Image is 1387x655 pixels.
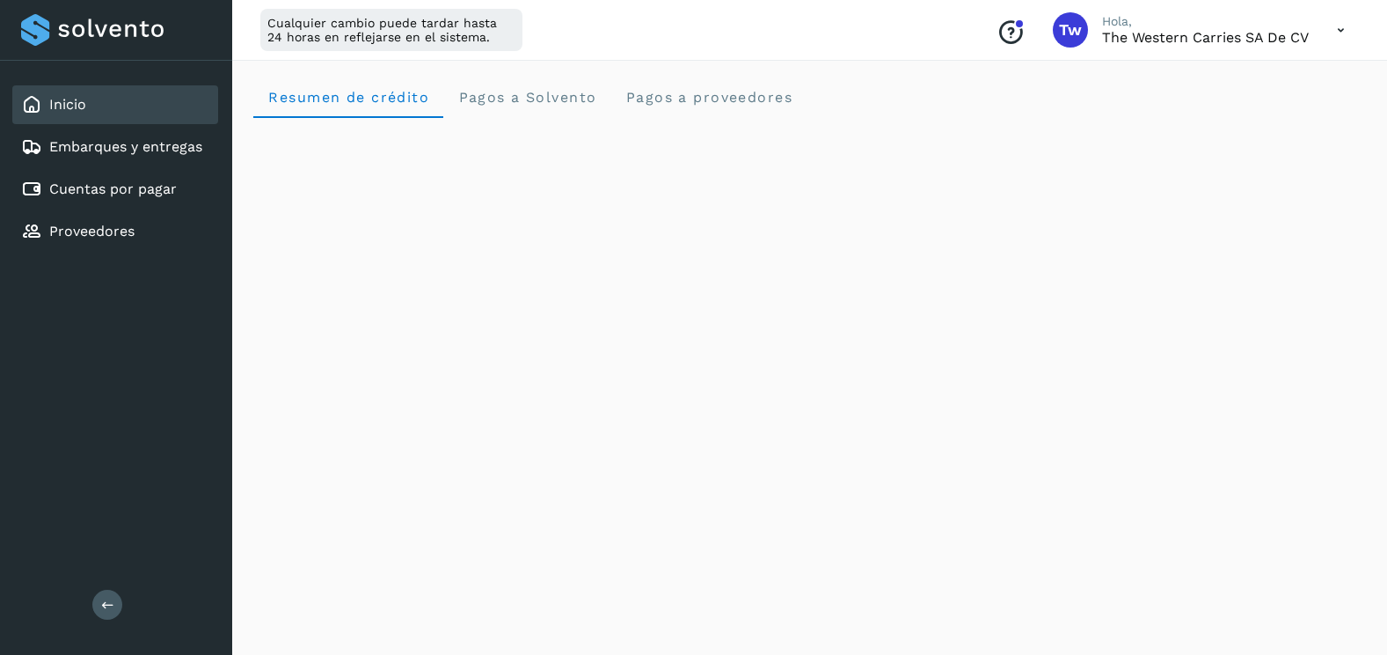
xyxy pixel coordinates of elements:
span: Pagos a proveedores [624,89,792,106]
div: Cualquier cambio puede tardar hasta 24 horas en reflejarse en el sistema. [260,9,522,51]
a: Inicio [49,96,86,113]
span: Pagos a Solvento [457,89,596,106]
div: Proveedores [12,212,218,251]
a: Proveedores [49,223,135,239]
div: Embarques y entregas [12,128,218,166]
span: Resumen de crédito [267,89,429,106]
a: Embarques y entregas [49,138,202,155]
p: The western carries SA de CV [1102,29,1309,46]
div: Cuentas por pagar [12,170,218,209]
a: Cuentas por pagar [49,180,177,197]
p: Hola, [1102,14,1309,29]
div: Inicio [12,85,218,124]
